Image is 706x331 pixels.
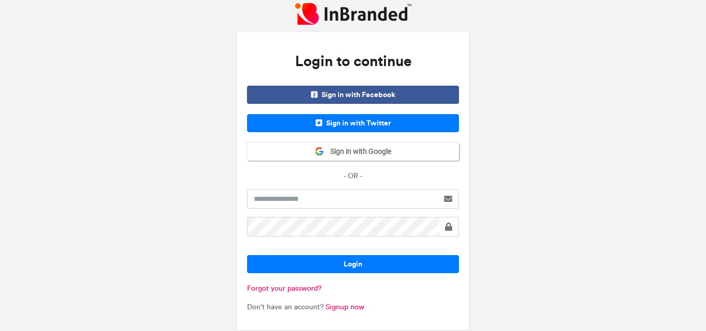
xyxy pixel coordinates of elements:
[247,86,459,104] span: Sign in with Facebook
[247,114,459,132] span: Sign in with Twitter
[247,284,321,293] a: Forgot your password?
[247,42,459,81] h3: Login to continue
[326,303,364,311] a: Signup now
[247,255,459,273] button: Login
[247,171,459,181] p: - OR -
[295,3,411,24] img: InBranded Logo
[247,302,459,312] p: Don't have an account?
[247,143,459,161] button: Sign in with Google
[324,147,391,157] span: Sign in with Google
